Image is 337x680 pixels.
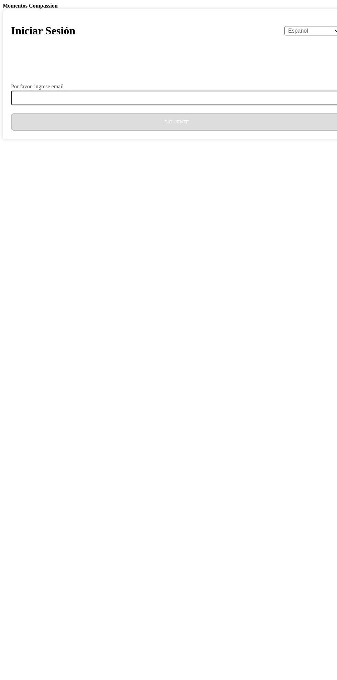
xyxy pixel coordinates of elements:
[11,24,75,37] h1: Iniciar Sesión
[11,84,64,89] label: Por favor, ingrese email
[3,3,58,9] b: Momentos Compassion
